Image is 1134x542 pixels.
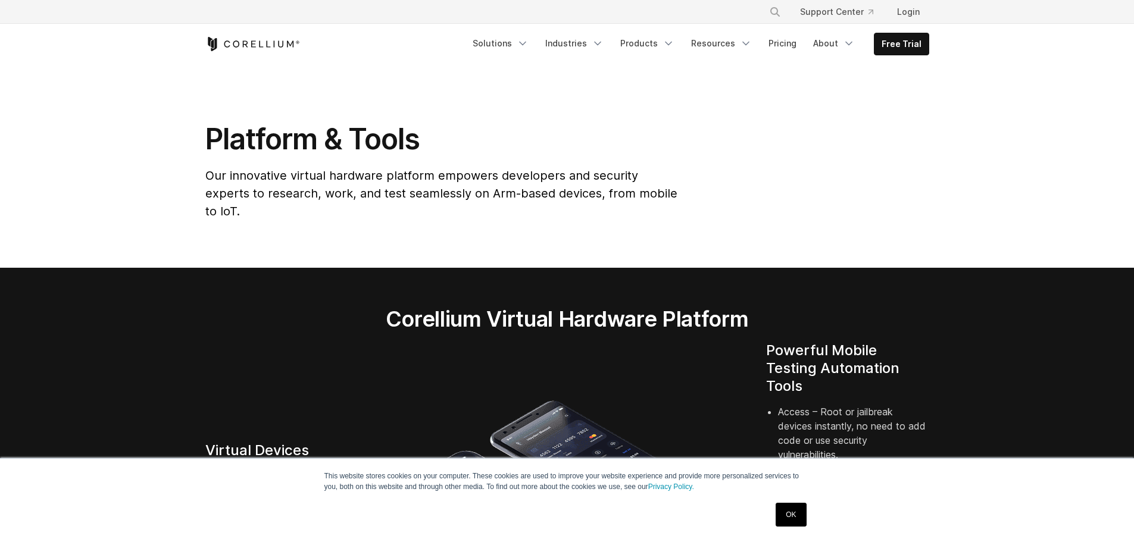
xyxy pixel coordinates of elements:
[888,1,929,23] a: Login
[466,33,536,54] a: Solutions
[684,33,759,54] a: Resources
[764,1,786,23] button: Search
[761,33,804,54] a: Pricing
[466,33,929,55] div: Navigation Menu
[205,37,300,51] a: Corellium Home
[205,168,677,218] span: Our innovative virtual hardware platform empowers developers and security experts to research, wo...
[778,405,929,476] li: Access – Root or jailbreak devices instantly, no need to add code or use security vulnerabilities.
[613,33,682,54] a: Products
[791,1,883,23] a: Support Center
[538,33,611,54] a: Industries
[648,483,694,491] a: Privacy Policy.
[205,441,368,459] h4: Virtual Devices
[205,121,680,157] h1: Platform & Tools
[874,33,929,55] a: Free Trial
[776,503,806,527] a: OK
[330,306,804,332] h2: Corellium Virtual Hardware Platform
[755,1,929,23] div: Navigation Menu
[766,342,929,395] h4: Powerful Mobile Testing Automation Tools
[806,33,862,54] a: About
[324,471,810,492] p: This website stores cookies on your computer. These cookies are used to improve your website expe...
